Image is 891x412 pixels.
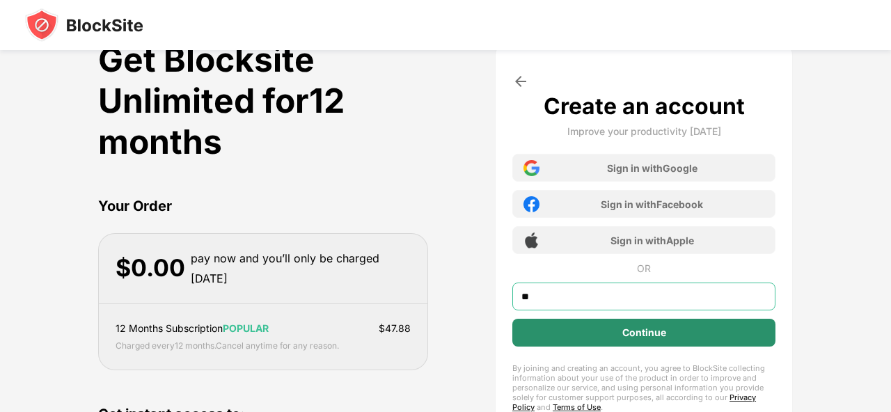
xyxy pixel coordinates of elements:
[116,254,185,283] div: $ 0.00
[223,322,269,334] span: POPULAR
[379,321,411,336] div: $ 47.88
[544,93,745,120] div: Create an account
[512,393,756,412] a: Privacy Policy
[116,321,269,336] div: 12 Months Subscription
[116,339,339,353] div: Charged every 12 months . Cancel anytime for any reason.
[567,125,721,137] div: Improve your productivity [DATE]
[191,248,411,289] div: pay now and you’ll only be charged [DATE]
[98,39,428,162] div: Get Blocksite Unlimited for 12 months
[610,235,694,246] div: Sign in with Apple
[637,262,651,274] div: OR
[523,196,539,212] img: facebook-icon.png
[553,402,601,412] a: Terms of Use
[512,363,775,412] div: By joining and creating an account, you agree to BlockSite collecting information about your use ...
[512,73,529,90] img: arrow-back.svg
[622,327,666,338] div: Continue
[523,232,539,248] img: apple-icon.png
[607,162,697,174] div: Sign in with Google
[98,196,428,216] div: Your Order
[25,8,143,42] img: blocksite-icon-black.svg
[601,198,703,210] div: Sign in with Facebook
[523,160,539,176] img: google-icon.png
